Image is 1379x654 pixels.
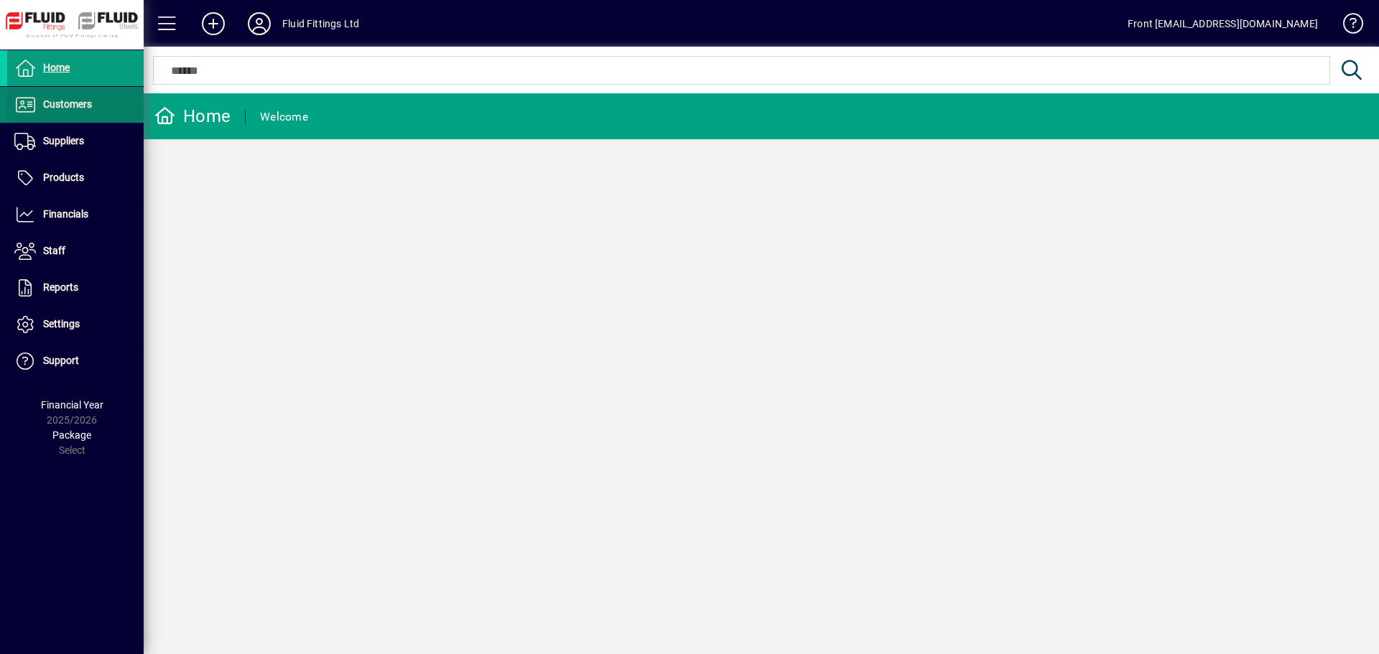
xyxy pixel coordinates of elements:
[190,11,236,37] button: Add
[7,160,144,196] a: Products
[43,172,84,183] span: Products
[7,307,144,342] a: Settings
[7,233,144,269] a: Staff
[43,62,70,73] span: Home
[43,318,80,330] span: Settings
[43,208,88,220] span: Financials
[7,270,144,306] a: Reports
[1128,12,1318,35] div: Front [EMAIL_ADDRESS][DOMAIN_NAME]
[43,98,92,110] span: Customers
[43,135,84,146] span: Suppliers
[282,12,359,35] div: Fluid Fittings Ltd
[7,343,144,379] a: Support
[1332,3,1361,50] a: Knowledge Base
[52,429,91,441] span: Package
[43,245,65,256] span: Staff
[7,197,144,233] a: Financials
[7,87,144,123] a: Customers
[41,399,103,411] span: Financial Year
[43,281,78,293] span: Reports
[236,11,282,37] button: Profile
[154,105,231,128] div: Home
[43,355,79,366] span: Support
[260,106,308,129] div: Welcome
[7,123,144,159] a: Suppliers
